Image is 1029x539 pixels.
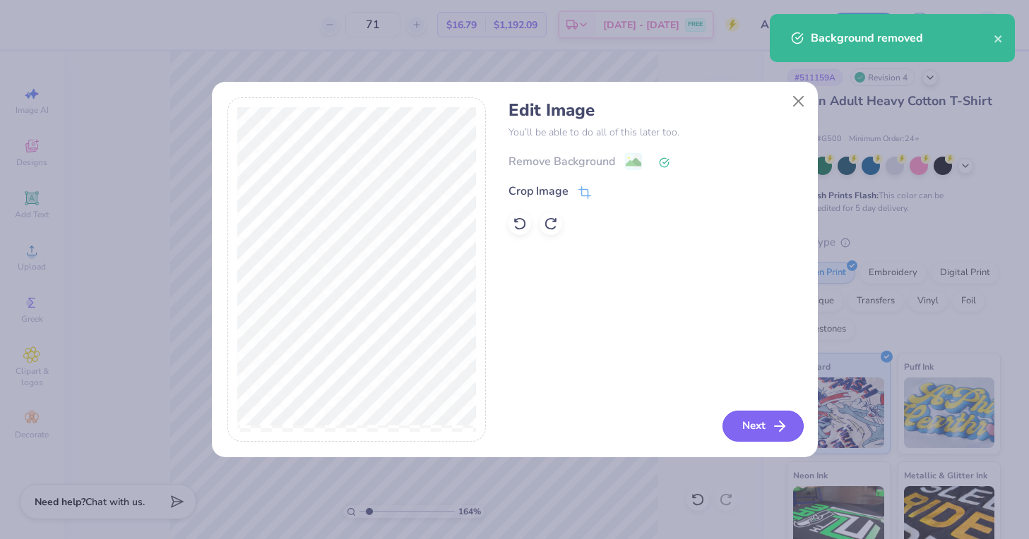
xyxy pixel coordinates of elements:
div: Crop Image [508,183,569,200]
div: Background removed [811,30,994,47]
button: Close [785,87,811,114]
p: You’ll be able to do all of this later too. [508,125,802,140]
h4: Edit Image [508,100,802,121]
button: Next [722,411,804,442]
button: close [994,30,1004,47]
